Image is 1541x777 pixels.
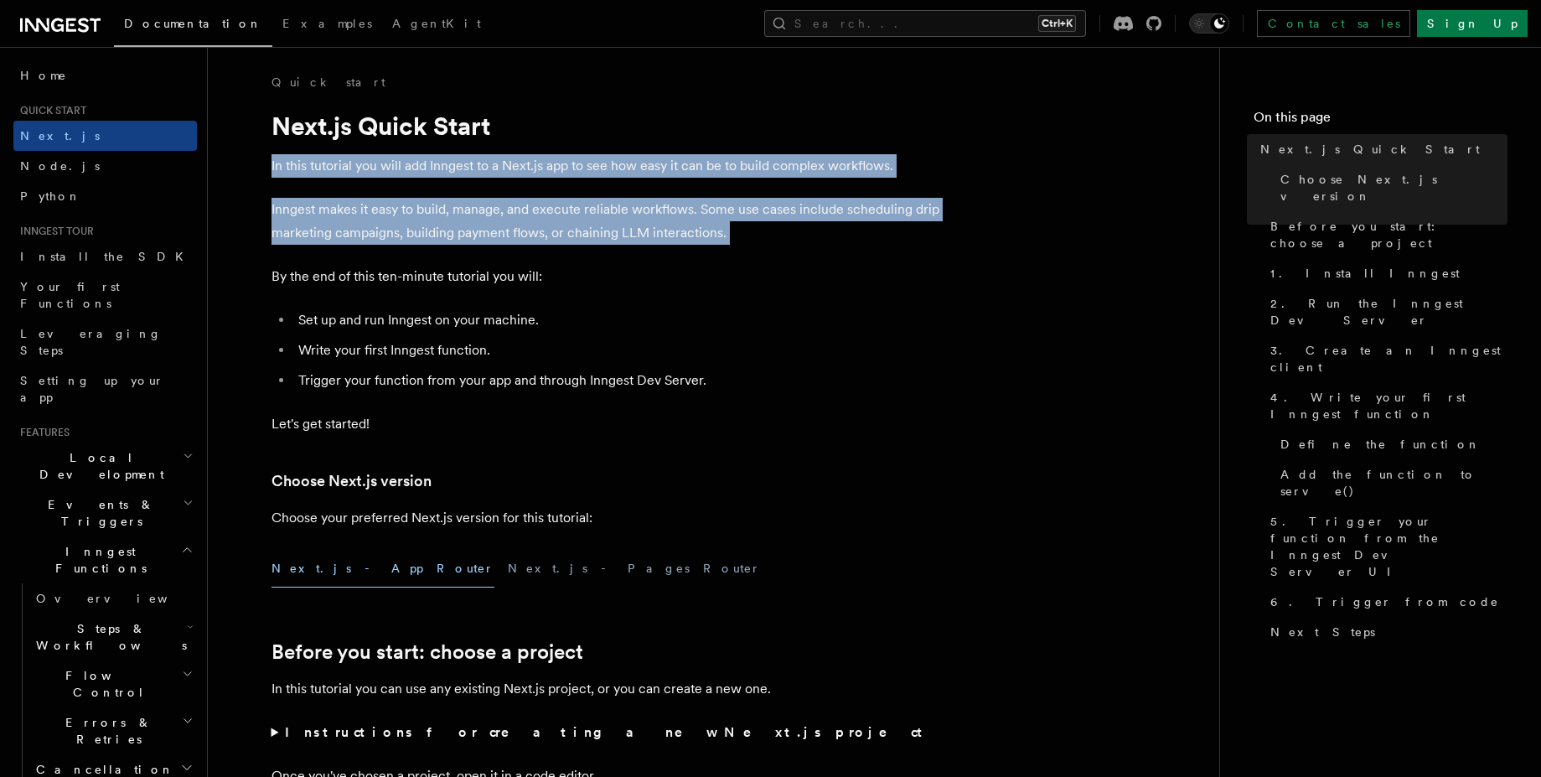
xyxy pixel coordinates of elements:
button: Inngest Functions [13,536,197,583]
strong: Instructions for creating a new Next.js project [285,724,929,740]
a: Quick start [271,74,385,91]
a: 2. Run the Inngest Dev Server [1264,288,1507,335]
li: Trigger your function from your app and through Inngest Dev Server. [293,369,942,392]
span: Home [20,67,67,84]
a: Setting up your app [13,365,197,412]
span: Examples [282,17,372,30]
span: Documentation [124,17,262,30]
a: 1. Install Inngest [1264,258,1507,288]
li: Set up and run Inngest on your machine. [293,308,942,332]
h4: On this page [1254,107,1507,134]
span: Overview [36,592,209,605]
a: Next.js Quick Start [1254,134,1507,164]
p: Let's get started! [271,412,942,436]
button: Next.js - App Router [271,550,494,588]
span: 5. Trigger your function from the Inngest Dev Server UI [1270,513,1507,580]
span: Setting up your app [20,374,164,404]
span: Quick start [13,104,86,117]
span: Steps & Workflows [29,620,187,654]
span: Your first Functions [20,280,120,310]
p: In this tutorial you can use any existing Next.js project, or you can create a new one. [271,677,942,701]
span: AgentKit [392,17,481,30]
span: 3. Create an Inngest client [1270,342,1507,376]
p: Choose your preferred Next.js version for this tutorial: [271,506,942,530]
span: 1. Install Inngest [1270,265,1460,282]
a: Define the function [1274,429,1507,459]
p: In this tutorial you will add Inngest to a Next.js app to see how easy it can be to build complex... [271,154,942,178]
span: Flow Control [29,667,182,701]
a: 6. Trigger from code [1264,587,1507,617]
a: Home [13,60,197,91]
p: Inngest makes it easy to build, manage, and execute reliable workflows. Some use cases include sc... [271,198,942,245]
a: Add the function to serve() [1274,459,1507,506]
button: Events & Triggers [13,490,197,536]
li: Write your first Inngest function. [293,339,942,362]
a: 3. Create an Inngest client [1264,335,1507,382]
span: 6. Trigger from code [1270,593,1499,610]
span: Node.js [20,159,100,173]
span: Next.js Quick Start [1260,141,1480,158]
a: Next.js [13,121,197,151]
span: Inngest tour [13,225,94,238]
a: Sign Up [1417,10,1528,37]
a: Leveraging Steps [13,319,197,365]
a: Examples [272,5,382,45]
a: Install the SDK [13,241,197,272]
button: Flow Control [29,660,197,707]
a: 4. Write your first Inngest function [1264,382,1507,429]
span: Choose Next.js version [1280,171,1507,205]
button: Next.js - Pages Router [508,550,761,588]
a: Node.js [13,151,197,181]
a: Before you start: choose a project [1264,211,1507,258]
a: 5. Trigger your function from the Inngest Dev Server UI [1264,506,1507,587]
span: Errors & Retries [29,714,182,748]
p: By the end of this ten-minute tutorial you will: [271,265,942,288]
button: Local Development [13,443,197,490]
span: 2. Run the Inngest Dev Server [1270,295,1507,329]
a: AgentKit [382,5,491,45]
button: Errors & Retries [29,707,197,754]
button: Steps & Workflows [29,614,197,660]
span: Events & Triggers [13,496,183,530]
span: Inngest Functions [13,543,181,577]
span: Python [20,189,81,203]
a: Overview [29,583,197,614]
span: Features [13,426,70,439]
span: Define the function [1280,436,1481,453]
a: Python [13,181,197,211]
a: Before you start: choose a project [271,640,583,664]
span: Local Development [13,449,183,483]
a: Choose Next.js version [1274,164,1507,211]
button: Toggle dark mode [1189,13,1229,34]
span: Leveraging Steps [20,327,162,357]
summary: Instructions for creating a new Next.js project [271,721,942,744]
a: Choose Next.js version [271,469,432,493]
span: Add the function to serve() [1280,466,1507,500]
a: Your first Functions [13,272,197,319]
a: Documentation [114,5,272,47]
kbd: Ctrl+K [1038,15,1076,32]
a: Contact sales [1257,10,1410,37]
span: Next.js [20,129,100,142]
span: Install the SDK [20,250,194,263]
span: 4. Write your first Inngest function [1270,389,1507,422]
h1: Next.js Quick Start [271,111,942,141]
button: Search...Ctrl+K [764,10,1086,37]
span: Next Steps [1270,624,1375,640]
a: Next Steps [1264,617,1507,647]
span: Before you start: choose a project [1270,218,1507,251]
